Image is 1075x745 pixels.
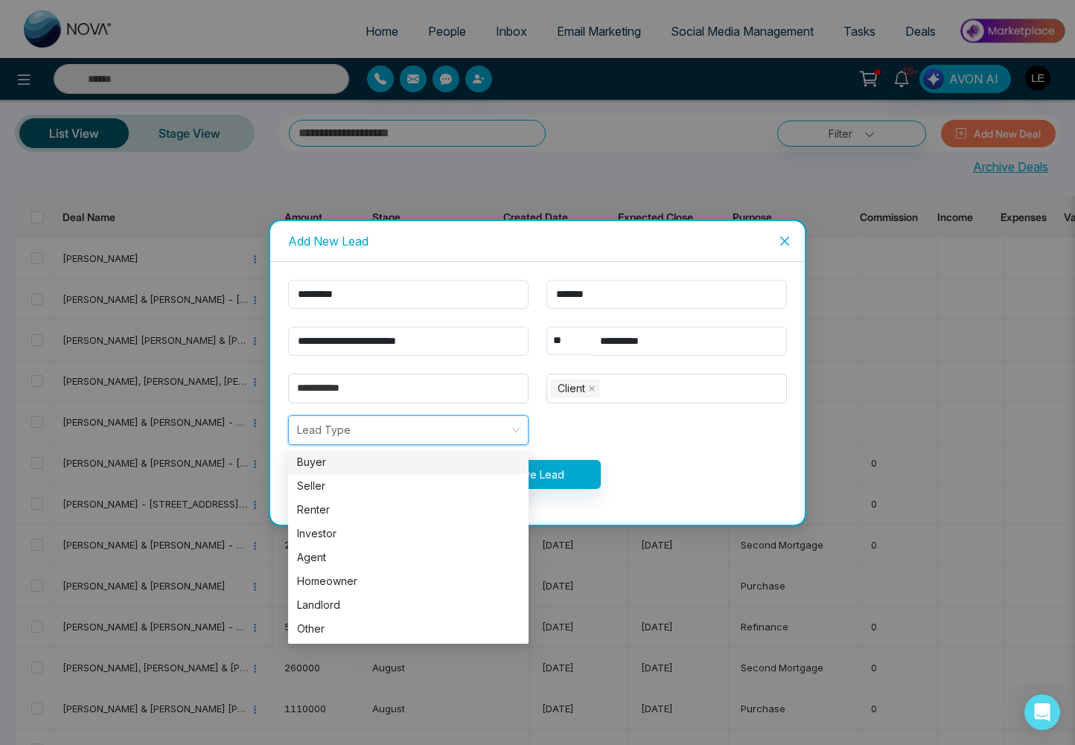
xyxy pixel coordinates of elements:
[297,549,520,566] div: Agent
[765,221,805,261] button: Close
[297,597,520,613] div: Landlord
[288,233,787,249] div: Add New Lead
[288,474,529,498] div: Seller
[475,460,601,489] button: Save Lead
[288,593,529,617] div: Landlord
[297,454,520,470] div: Buyer
[288,498,529,522] div: Renter
[288,546,529,569] div: Agent
[297,478,520,494] div: Seller
[297,502,520,518] div: Renter
[297,573,520,589] div: Homeowner
[1024,694,1060,730] div: Open Intercom Messenger
[588,385,596,392] span: close
[288,522,529,546] div: Investor
[558,380,585,397] span: Client
[288,617,529,641] div: Other
[297,621,520,637] div: Other
[779,235,791,247] span: close
[288,450,529,474] div: Buyer
[288,569,529,593] div: Homeowner
[551,380,599,397] span: Client
[297,525,520,542] div: Investor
